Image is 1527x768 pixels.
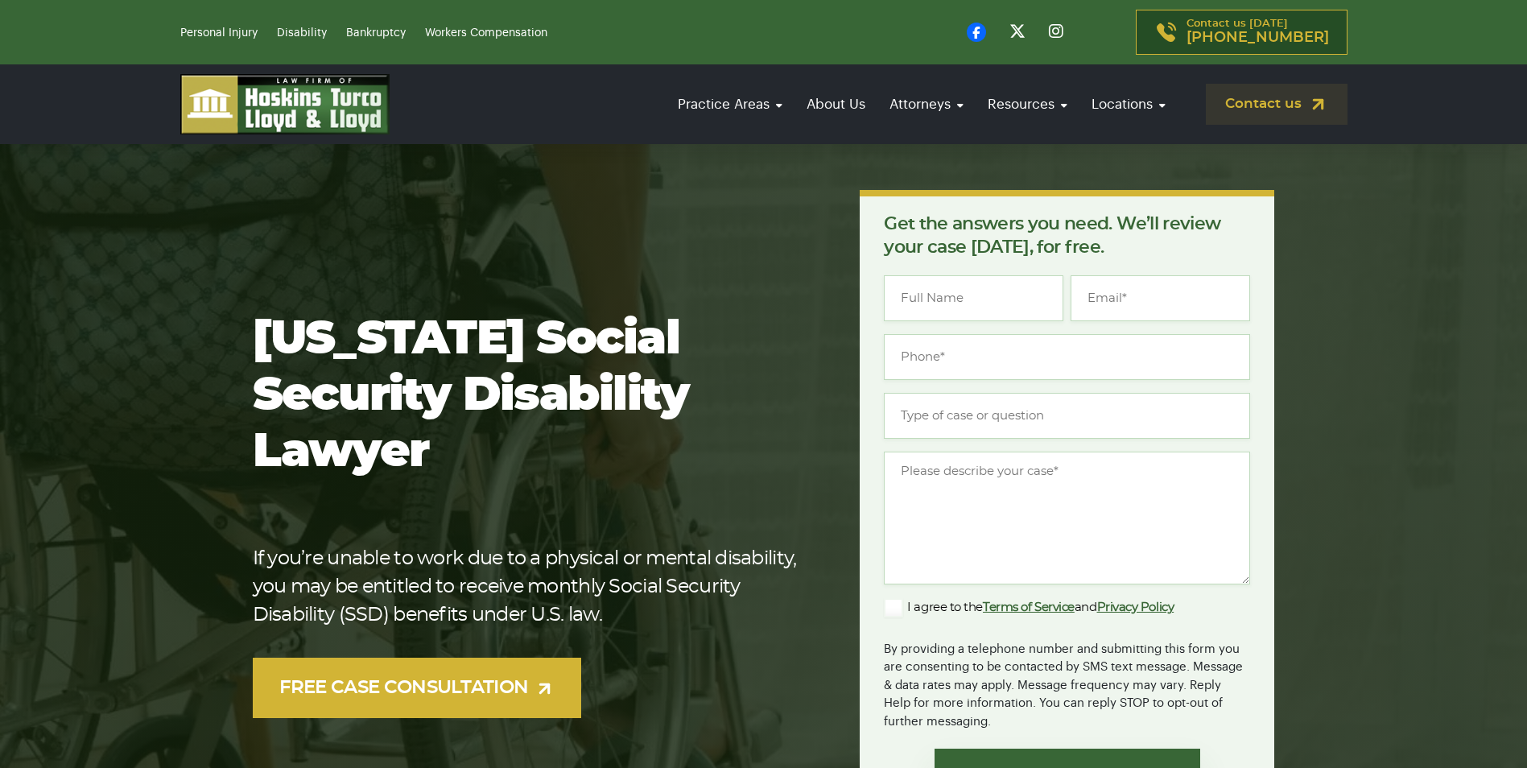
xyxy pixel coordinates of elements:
h1: [US_STATE] Social Security Disability Lawyer [253,312,809,481]
a: FREE CASE CONSULTATION [253,658,582,718]
a: Personal Injury [180,27,258,39]
a: Workers Compensation [425,27,547,39]
input: Full Name [884,275,1063,321]
p: Contact us [DATE] [1187,19,1329,46]
a: Disability [277,27,327,39]
a: Locations [1083,81,1174,127]
a: Bankruptcy [346,27,406,39]
input: Phone* [884,334,1250,380]
a: Contact us [1206,84,1347,125]
a: Attorneys [881,81,972,127]
a: Resources [980,81,1075,127]
img: logo [180,74,390,134]
span: [PHONE_NUMBER] [1187,30,1329,46]
input: Email* [1071,275,1250,321]
a: Terms of Service [983,601,1075,613]
label: I agree to the and [884,598,1174,617]
a: About Us [799,81,873,127]
p: If you’re unable to work due to a physical or mental disability, you may be entitled to receive m... [253,545,809,630]
input: Type of case or question [884,393,1250,439]
div: By providing a telephone number and submitting this form you are consenting to be contacted by SM... [884,630,1250,732]
p: Get the answers you need. We’ll review your case [DATE], for free. [884,213,1250,259]
a: Privacy Policy [1097,601,1174,613]
img: arrow-up-right-light.svg [534,679,555,699]
a: Contact us [DATE][PHONE_NUMBER] [1136,10,1347,55]
a: Practice Areas [670,81,790,127]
